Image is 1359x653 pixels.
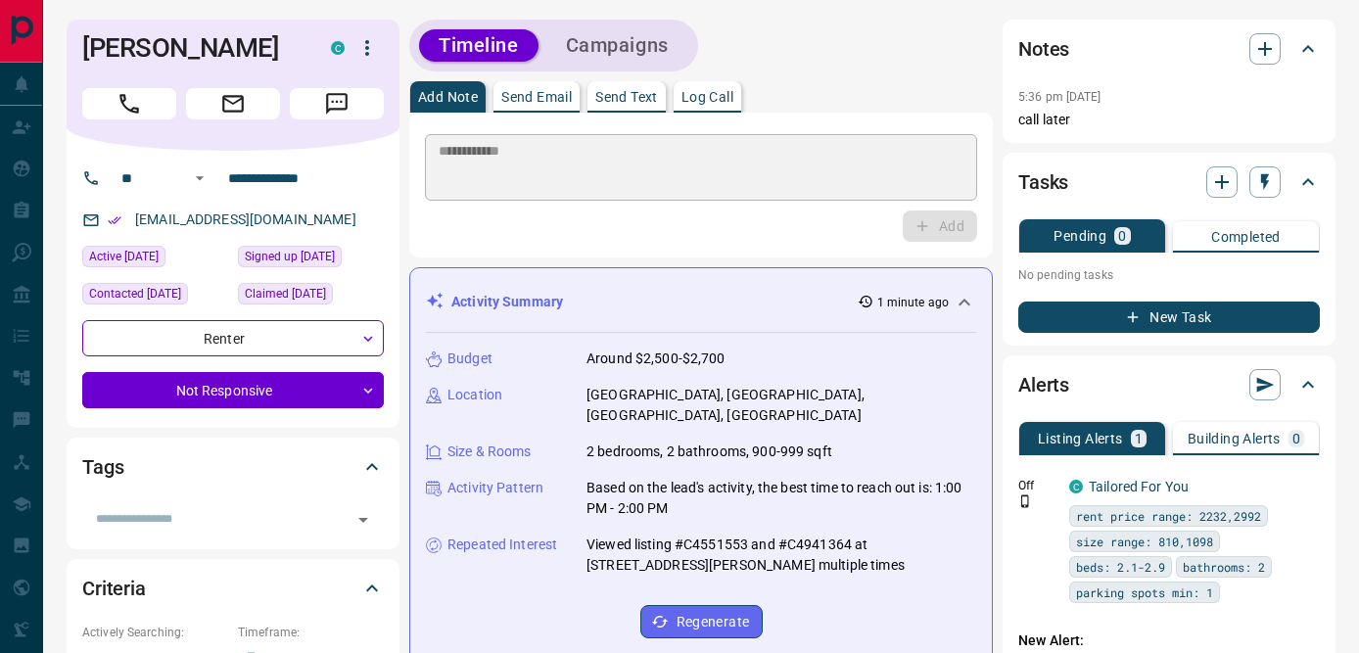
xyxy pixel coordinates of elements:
div: condos.ca [331,41,345,55]
p: 2 bedrooms, 2 bathrooms, 900-999 sqft [586,442,832,462]
p: Pending [1054,229,1106,243]
button: Timeline [419,29,539,62]
p: call later [1018,110,1320,130]
button: Campaigns [546,29,688,62]
a: Tailored For You [1089,479,1189,494]
p: Repeated Interest [447,535,557,555]
h2: Tasks [1018,166,1068,198]
span: Active [DATE] [89,247,159,266]
p: Around $2,500-$2,700 [586,349,726,369]
p: Send Email [501,90,572,104]
div: Not Responsive [82,372,384,408]
div: Alerts [1018,361,1320,408]
p: Timeframe: [238,624,384,641]
p: Building Alerts [1188,432,1281,445]
p: Activity Pattern [447,478,543,498]
span: Email [186,88,280,119]
span: beds: 2.1-2.9 [1076,557,1165,577]
button: Open [188,166,211,190]
p: 1 minute ago [877,294,949,311]
p: Size & Rooms [447,442,532,462]
p: 5:36 pm [DATE] [1018,90,1101,104]
span: size range: 810,1098 [1076,532,1213,551]
span: Contacted [DATE] [89,284,181,303]
button: New Task [1018,302,1320,333]
p: Log Call [681,90,733,104]
p: Activity Summary [451,292,563,312]
p: 0 [1118,229,1126,243]
svg: Email Verified [108,213,121,227]
a: [EMAIL_ADDRESS][DOMAIN_NAME] [135,211,356,227]
h2: Criteria [82,573,146,604]
p: Listing Alerts [1038,432,1123,445]
p: Actively Searching: [82,624,228,641]
p: Based on the lead's activity, the best time to reach out is: 1:00 PM - 2:00 PM [586,478,976,519]
h1: [PERSON_NAME] [82,32,302,64]
h2: Notes [1018,33,1069,65]
div: Notes [1018,25,1320,72]
p: 0 [1292,432,1300,445]
div: Renter [82,320,384,356]
h2: Tags [82,451,123,483]
div: Sun Dec 01 2024 [238,283,384,310]
p: Off [1018,477,1057,494]
svg: Push Notification Only [1018,494,1032,508]
div: Activity Summary1 minute ago [426,284,976,320]
div: condos.ca [1069,480,1083,493]
p: Viewed listing #C4551553 and #C4941364 at [STREET_ADDRESS][PERSON_NAME] multiple times [586,535,976,576]
div: Sun Dec 01 2024 [238,246,384,273]
h2: Alerts [1018,369,1069,400]
p: Location [447,385,502,405]
span: Call [82,88,176,119]
span: Message [290,88,384,119]
button: Open [350,506,377,534]
p: 1 [1135,432,1143,445]
span: Claimed [DATE] [245,284,326,303]
p: No pending tasks [1018,260,1320,290]
span: bathrooms: 2 [1183,557,1265,577]
div: Tags [82,443,384,490]
div: Tasks [1018,159,1320,206]
span: Signed up [DATE] [245,247,335,266]
div: Criteria [82,565,384,612]
div: Thu May 08 2025 [82,283,228,310]
div: Sun Dec 01 2024 [82,246,228,273]
p: Completed [1211,230,1281,244]
button: Regenerate [640,605,763,638]
span: rent price range: 2232,2992 [1076,506,1261,526]
p: Send Text [595,90,658,104]
p: Budget [447,349,492,369]
p: New Alert: [1018,630,1320,651]
p: [GEOGRAPHIC_DATA], [GEOGRAPHIC_DATA], [GEOGRAPHIC_DATA], [GEOGRAPHIC_DATA] [586,385,976,426]
p: Add Note [418,90,478,104]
